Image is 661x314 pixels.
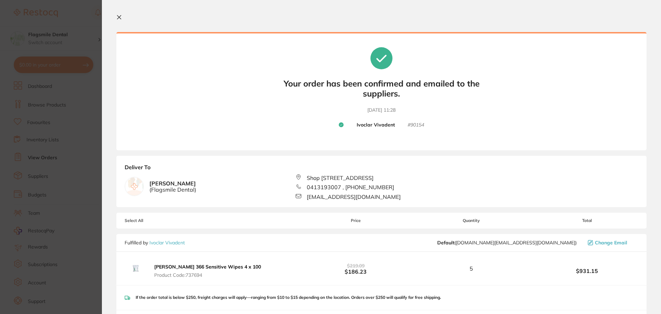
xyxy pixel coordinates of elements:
b: $186.23 [304,262,407,275]
span: ( Flagsmile Dental ) [149,186,196,193]
span: $219.09 [347,263,365,269]
small: # 90154 [408,122,424,128]
span: 0413193007 , [PHONE_NUMBER] [307,184,394,190]
img: empty.jpg [125,177,144,196]
span: 5 [470,265,473,272]
b: Default [437,240,454,246]
b: Deliver To [125,164,638,174]
span: [EMAIL_ADDRESS][DOMAIN_NAME] [307,194,401,200]
p: If the order total is below $250, freight charges will apply—ranging from $10 to $15 depending on... [136,295,441,300]
b: [PERSON_NAME] 366 Sensitive Wipes 4 x 100 [154,264,261,270]
span: Product Code: 737694 [154,272,261,278]
span: Select All [125,218,193,223]
b: Ivoclar Vivadent [357,122,395,128]
a: Ivoclar Vivadent [149,240,185,246]
span: Quantity [407,218,536,223]
span: Change Email [595,240,627,245]
button: [PERSON_NAME] 366 Sensitive Wipes 4 x 100 Product Code:737694 [152,264,263,278]
span: Price [304,218,407,223]
p: Fulfilled by [125,240,185,245]
button: Change Email [586,240,638,246]
b: Your order has been confirmed and emailed to the suppliers. [278,79,485,99]
span: Total [536,218,638,223]
b: $931.15 [536,268,638,274]
span: orders.au@ivoclarvivadent.com [437,240,577,245]
img: NzZjZ21haw [125,257,147,280]
b: [PERSON_NAME] [149,180,196,193]
span: Shop [STREET_ADDRESS] [307,175,374,181]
